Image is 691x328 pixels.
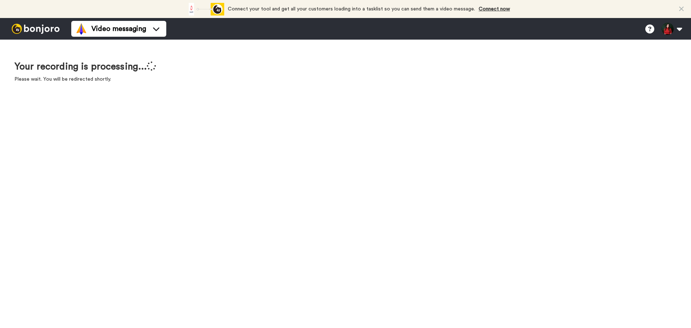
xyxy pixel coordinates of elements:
h1: Your recording is processing... [14,61,156,72]
span: Connect your tool and get all your customers loading into a tasklist so you can send them a video... [228,6,475,12]
div: animation [185,3,224,15]
span: Video messaging [91,24,146,34]
img: bj-logo-header-white.svg [9,24,63,34]
a: Connect now [479,6,510,12]
img: vm-color.svg [76,23,87,35]
p: Please wait. You will be redirected shortly. [14,76,156,83]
